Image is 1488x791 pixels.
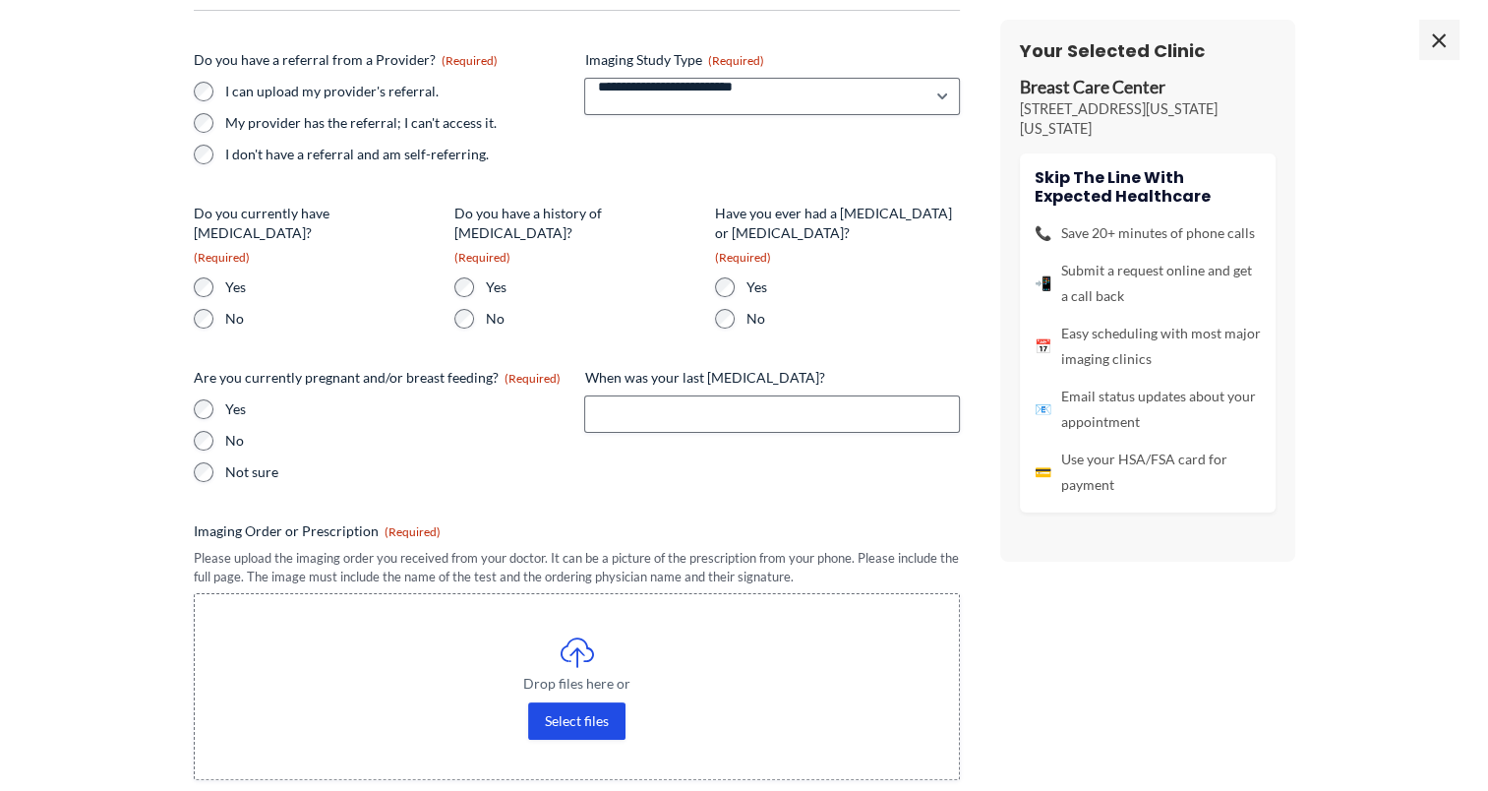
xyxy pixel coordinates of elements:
[1035,384,1261,435] li: Email status updates about your appointment
[194,204,439,266] legend: Do you currently have [MEDICAL_DATA]?
[1020,39,1276,62] h3: Your Selected Clinic
[194,521,961,541] label: Imaging Order or Prescription
[715,204,960,266] legend: Have you ever had a [MEDICAL_DATA] or [MEDICAL_DATA]?
[234,677,921,691] span: Drop files here or
[225,145,569,164] label: I don't have a referral and am self-referring.
[442,53,498,68] span: (Required)
[528,702,625,740] button: select files, imaging order or prescription(required)
[454,250,510,265] span: (Required)
[225,277,439,297] label: Yes
[1419,20,1458,59] span: ×
[584,50,960,70] label: Imaging Study Type
[1035,168,1261,206] h4: Skip the line with Expected Healthcare
[225,309,439,329] label: No
[746,309,960,329] label: No
[486,309,699,329] label: No
[1035,334,1051,359] span: 📅
[1035,321,1261,372] li: Easy scheduling with most major imaging clinics
[707,53,763,68] span: (Required)
[194,50,498,70] legend: Do you have a referral from a Provider?
[1035,271,1051,296] span: 📲
[225,399,569,419] label: Yes
[225,462,569,482] label: Not sure
[1020,77,1276,99] p: Breast Care Center
[1035,396,1051,422] span: 📧
[1020,99,1276,139] p: [STREET_ADDRESS][US_STATE][US_STATE]
[225,82,569,101] label: I can upload my provider's referral.
[385,524,441,539] span: (Required)
[1035,459,1051,485] span: 💳
[454,204,699,266] legend: Do you have a history of [MEDICAL_DATA]?
[584,368,960,388] label: When was your last [MEDICAL_DATA]?
[194,368,561,388] legend: Are you currently pregnant and/or breast feeding?
[1035,447,1261,498] li: Use your HSA/FSA card for payment
[486,277,699,297] label: Yes
[505,371,561,386] span: (Required)
[1035,220,1051,246] span: 📞
[225,431,569,451] label: No
[225,113,569,133] label: My provider has the referral; I can't access it.
[194,549,961,585] div: Please upload the imaging order you received from your doctor. It can be a picture of the prescri...
[1035,258,1261,309] li: Submit a request online and get a call back
[746,277,960,297] label: Yes
[715,250,771,265] span: (Required)
[194,250,250,265] span: (Required)
[1035,220,1261,246] li: Save 20+ minutes of phone calls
